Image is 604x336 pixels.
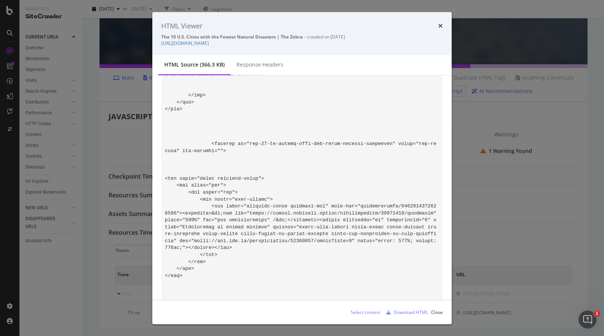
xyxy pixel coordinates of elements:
[161,34,443,40] div: - crawled on [DATE]
[161,40,209,46] a: [URL][DOMAIN_NAME]
[579,311,597,329] iframe: Intercom live chat
[394,309,428,315] div: Download HTML
[438,21,443,31] div: times
[345,306,380,318] button: Select content
[237,61,283,68] div: Response Headers
[161,34,303,40] strong: The 10 U.S. Cities with the Fewest Natural Disasters | The Zebra
[164,61,225,68] div: HTML source (366.3 KB)
[161,21,202,31] div: HTML Viewer
[152,12,452,324] div: modal
[431,306,443,318] button: Close
[351,309,380,315] div: Select content
[431,309,443,315] div: Close
[594,311,600,317] span: 1
[383,306,428,318] button: Download HTML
